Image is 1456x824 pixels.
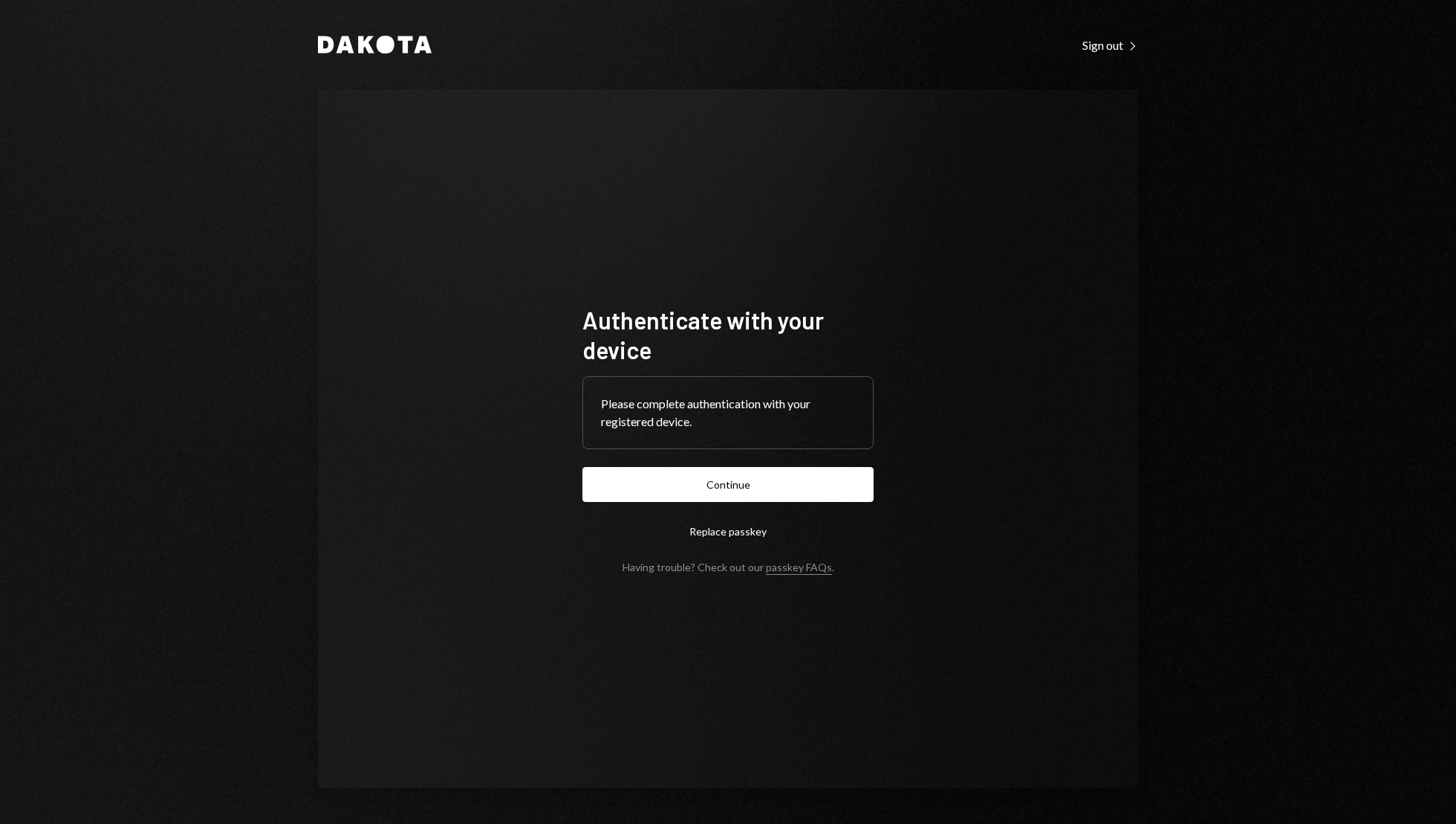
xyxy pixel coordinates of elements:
a: passkey FAQs [766,561,832,575]
div: Sign out [1082,38,1138,53]
button: Replace passkey [582,514,874,549]
a: Sign out [1082,36,1138,53]
button: Continue [582,467,874,502]
h1: Authenticate with your device [582,305,874,364]
div: Having trouble? Check out our . [623,561,834,573]
div: Please complete authentication with your registered device. [601,395,855,431]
